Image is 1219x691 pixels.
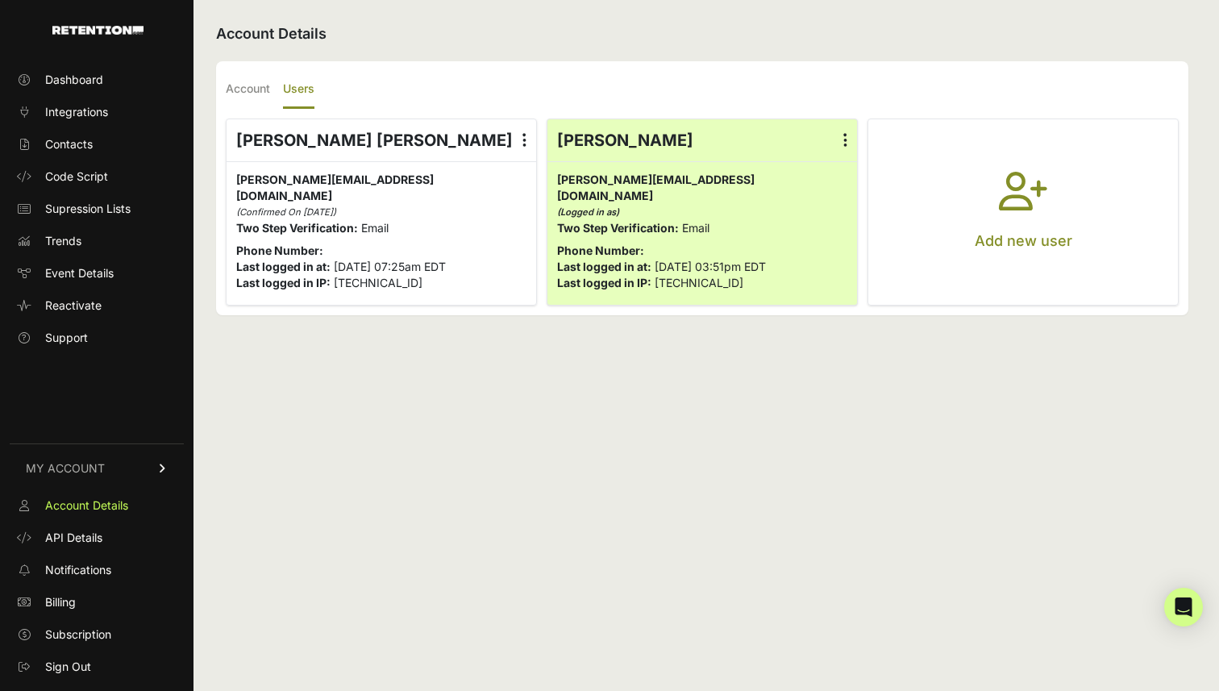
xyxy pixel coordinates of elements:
span: [PERSON_NAME][EMAIL_ADDRESS][DOMAIN_NAME] [557,173,755,202]
h2: Account Details [216,23,1188,45]
div: [PERSON_NAME] [547,119,857,161]
span: Subscription [45,626,111,643]
a: Code Script [10,164,184,189]
span: Notifications [45,562,111,578]
p: Add new user [975,230,1072,252]
a: Supression Lists [10,196,184,222]
a: Integrations [10,99,184,125]
a: Billing [10,589,184,615]
div: Open Intercom Messenger [1164,588,1203,626]
a: API Details [10,525,184,551]
span: [DATE] 07:25am EDT [334,260,446,273]
span: Trends [45,233,81,249]
i: (Confirmed On [DATE]) [236,206,336,218]
span: Email [361,221,389,235]
a: Event Details [10,260,184,286]
span: MY ACCOUNT [26,460,105,477]
a: Sign Out [10,654,184,680]
span: [TECHNICAL_ID] [655,276,743,289]
a: Subscription [10,622,184,647]
strong: Last logged in at: [557,260,651,273]
a: Dashboard [10,67,184,93]
strong: Phone Number: [557,244,644,257]
span: [PERSON_NAME][EMAIL_ADDRESS][DOMAIN_NAME] [236,173,434,202]
i: (Logged in as) [557,206,619,218]
strong: Last logged in IP: [557,276,651,289]
span: Email [682,221,709,235]
strong: Last logged in at: [236,260,331,273]
div: [PERSON_NAME] [PERSON_NAME] [227,119,536,161]
span: [TECHNICAL_ID] [334,276,422,289]
span: [DATE] 03:51pm EDT [655,260,766,273]
span: Support [45,330,88,346]
a: Reactivate [10,293,184,318]
strong: Two Step Verification: [557,221,679,235]
a: Support [10,325,184,351]
span: Event Details [45,265,114,281]
span: Supression Lists [45,201,131,217]
label: Account [226,71,270,109]
strong: Phone Number: [236,244,323,257]
a: Notifications [10,557,184,583]
a: Account Details [10,493,184,518]
a: Trends [10,228,184,254]
span: Integrations [45,104,108,120]
a: MY ACCOUNT [10,443,184,493]
button: Add new user [868,119,1178,305]
a: Contacts [10,131,184,157]
span: Billing [45,594,76,610]
span: Account Details [45,497,128,514]
span: Contacts [45,136,93,152]
span: Code Script [45,169,108,185]
strong: Last logged in IP: [236,276,331,289]
strong: Two Step Verification: [236,221,358,235]
img: Retention.com [52,26,144,35]
span: API Details [45,530,102,546]
span: Dashboard [45,72,103,88]
span: Sign Out [45,659,91,675]
span: Reactivate [45,298,102,314]
label: Users [283,71,314,109]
